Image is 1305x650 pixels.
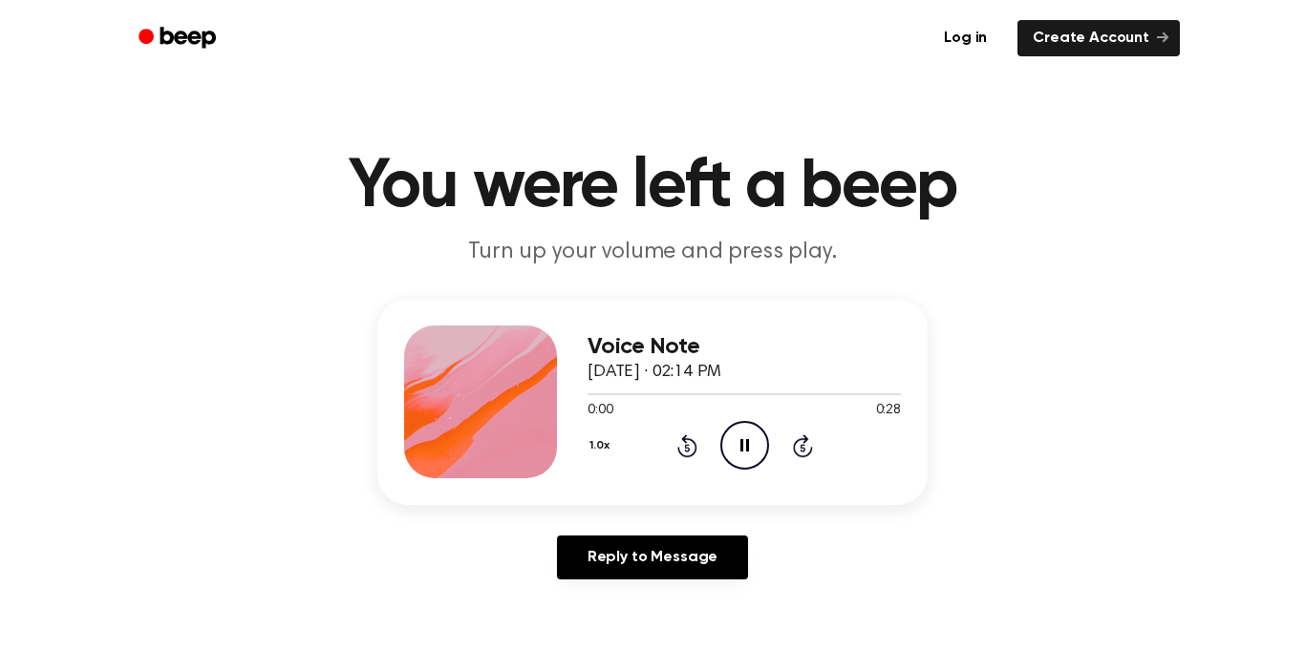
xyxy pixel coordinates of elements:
a: Reply to Message [557,535,748,579]
h1: You were left a beep [163,153,1142,221]
h3: Voice Note [588,334,901,360]
span: 0:28 [876,401,901,421]
a: Create Account [1017,20,1180,56]
span: 0:00 [588,401,612,421]
button: 1.0x [588,430,616,462]
p: Turn up your volume and press play. [286,237,1019,268]
span: [DATE] · 02:14 PM [588,364,721,381]
a: Beep [125,20,233,57]
a: Log in [925,16,1006,60]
